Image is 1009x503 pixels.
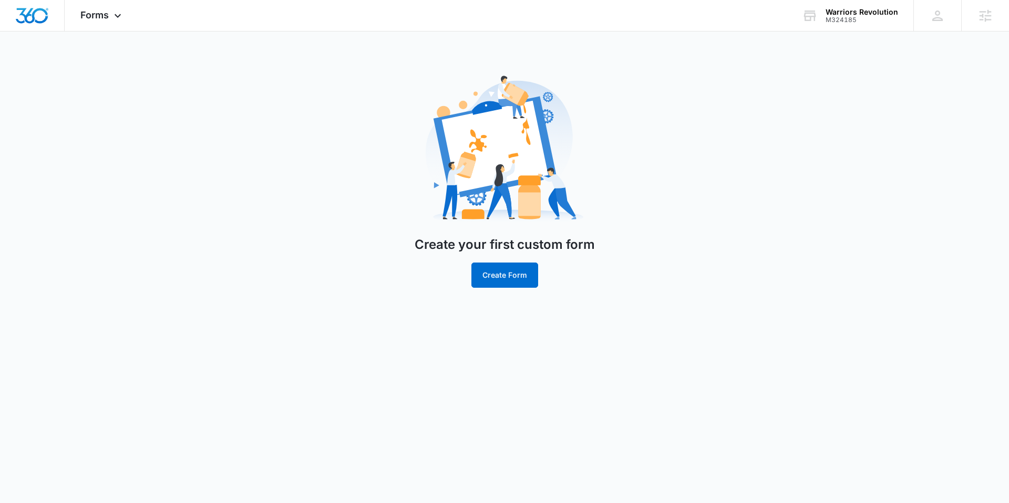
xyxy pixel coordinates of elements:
[826,16,898,24] div: account id
[826,8,898,16] div: account name
[471,263,538,288] button: Create Form
[415,235,595,254] h1: Create your first custom form
[426,71,583,229] img: Create Form
[80,9,109,20] span: Forms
